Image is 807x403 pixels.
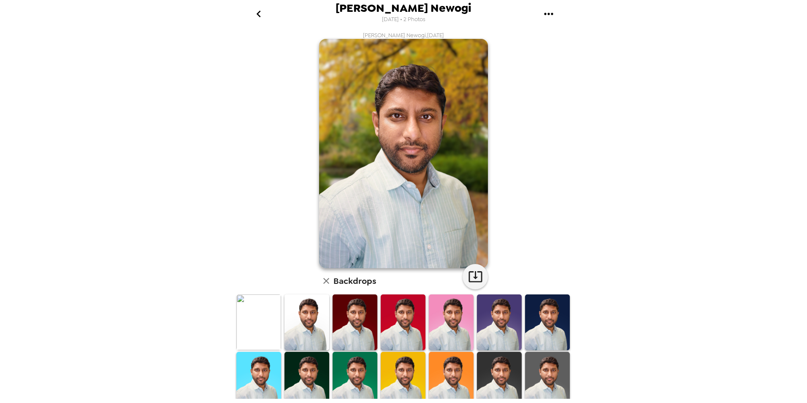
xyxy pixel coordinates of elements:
img: Original [236,294,281,351]
img: user [319,39,488,268]
span: [PERSON_NAME] Newogi [336,3,471,14]
span: [PERSON_NAME] Newogi , [DATE] [363,32,444,39]
h6: Backdrops [333,274,376,288]
span: [DATE] • 2 Photos [382,14,425,25]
